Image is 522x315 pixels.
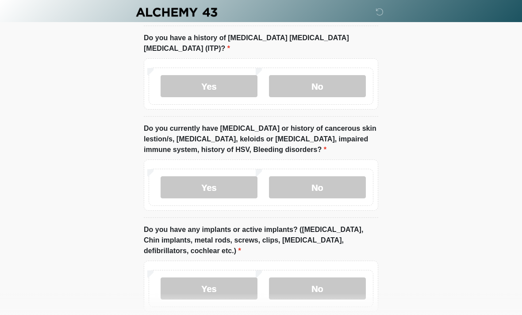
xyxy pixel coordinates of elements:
[144,123,378,155] label: Do you currently have [MEDICAL_DATA] or history of cancerous skin lestion/s, [MEDICAL_DATA], kelo...
[144,224,378,256] label: Do you have any implants or active implants? ([MEDICAL_DATA], Chin implants, metal rods, screws, ...
[269,75,366,97] label: No
[144,33,378,54] label: Do you have a history of [MEDICAL_DATA] [MEDICAL_DATA] [MEDICAL_DATA] (ITP)?
[269,176,366,198] label: No
[161,176,257,198] label: Yes
[161,75,257,97] label: Yes
[135,7,218,18] img: Alchemy 43 Logo
[161,277,257,300] label: Yes
[269,277,366,300] label: No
